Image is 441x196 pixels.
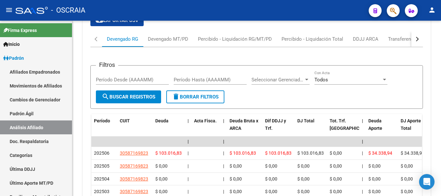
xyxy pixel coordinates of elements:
[117,114,153,142] datatable-header-cell: CUIT
[428,6,436,14] mat-icon: person
[102,93,109,100] mat-icon: search
[155,118,169,123] span: Deuda
[221,114,227,142] datatable-header-cell: |
[223,118,224,123] span: |
[198,36,272,43] div: Percibido - Liquidación RG/MT/PD
[91,114,117,142] datatable-header-cell: Período
[230,176,242,181] span: $ 0,00
[3,41,20,48] span: Inicio
[102,94,155,100] span: Buscar Registros
[353,36,378,43] div: DDJJ ARCA
[265,189,277,194] span: $ 0,00
[265,176,277,181] span: $ 0,00
[188,139,189,144] span: |
[96,90,161,103] button: Buscar Registros
[223,139,224,144] span: |
[265,163,277,169] span: $ 0,00
[188,118,189,123] span: |
[366,114,398,142] datatable-header-cell: Deuda Aporte
[94,118,110,123] span: Período
[96,17,138,23] span: Exportar CSV
[388,36,434,43] div: Transferencias ARCA
[188,189,189,194] span: |
[5,6,13,14] mat-icon: menu
[419,174,435,190] div: Open Intercom Messenger
[362,176,363,181] span: |
[185,114,191,142] datatable-header-cell: |
[282,36,343,43] div: Percibido - Liquidación Total
[230,150,256,156] span: $ 103.016,83
[251,77,304,83] span: Seleccionar Gerenciador
[191,114,221,142] datatable-header-cell: Acta Fisca.
[153,114,185,142] datatable-header-cell: Deuda
[94,189,109,194] span: 202503
[295,114,327,142] datatable-header-cell: DJ Total
[401,189,413,194] span: $ 0,00
[120,118,130,123] span: CUIT
[51,3,85,17] span: - OSCRAIA
[94,150,109,156] span: 202506
[368,176,381,181] span: $ 0,00
[314,77,328,83] span: Todos
[223,176,224,181] span: |
[330,176,342,181] span: $ 0,00
[297,189,310,194] span: $ 0,00
[155,176,168,181] span: $ 0,00
[297,163,310,169] span: $ 0,00
[155,150,182,156] span: $ 103.016,83
[327,114,359,142] datatable-header-cell: Tot. Trf. Bruto
[368,118,382,131] span: Deuda Aporte
[107,36,138,43] div: Devengado RG
[362,163,363,169] span: |
[155,163,168,169] span: $ 0,00
[362,118,363,123] span: |
[120,163,148,169] span: 30587169823
[330,189,342,194] span: $ 0,00
[362,189,363,194] span: |
[330,150,342,156] span: $ 0,00
[120,189,148,194] span: 30587169823
[94,176,109,181] span: 202504
[362,150,363,156] span: |
[188,176,189,181] span: |
[230,118,258,131] span: Deuda Bruta x ARCA
[120,150,148,156] span: 30587169823
[401,163,413,169] span: $ 0,00
[362,139,363,144] span: |
[94,163,109,169] span: 202505
[265,118,286,131] span: Dif DDJJ y Trf.
[368,189,381,194] span: $ 0,00
[359,114,366,142] datatable-header-cell: |
[401,150,425,156] span: $ 34.338,94
[194,118,217,123] span: Acta Fisca.
[401,176,413,181] span: $ 0,00
[330,118,374,131] span: Tot. Trf. [GEOGRAPHIC_DATA]
[262,114,295,142] datatable-header-cell: Dif DDJJ y Trf.
[368,163,381,169] span: $ 0,00
[188,163,189,169] span: |
[223,150,224,156] span: |
[230,163,242,169] span: $ 0,00
[223,189,224,194] span: |
[3,27,37,34] span: Firma Express
[223,163,224,169] span: |
[297,150,324,156] span: $ 103.016,83
[172,94,219,100] span: Borrar Filtros
[230,189,242,194] span: $ 0,00
[368,150,392,156] span: $ 34.338,94
[188,150,189,156] span: |
[172,93,180,100] mat-icon: delete
[120,176,148,181] span: 30587169823
[155,189,168,194] span: $ 0,00
[3,55,24,62] span: Padrón
[398,114,430,142] datatable-header-cell: DJ Aporte Total
[330,163,342,169] span: $ 0,00
[227,114,262,142] datatable-header-cell: Deuda Bruta x ARCA
[96,60,118,69] h3: Filtros
[265,150,292,156] span: $ 103.016,83
[401,118,421,131] span: DJ Aporte Total
[166,90,224,103] button: Borrar Filtros
[297,176,310,181] span: $ 0,00
[148,36,188,43] div: Devengado MT/PD
[297,118,314,123] span: DJ Total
